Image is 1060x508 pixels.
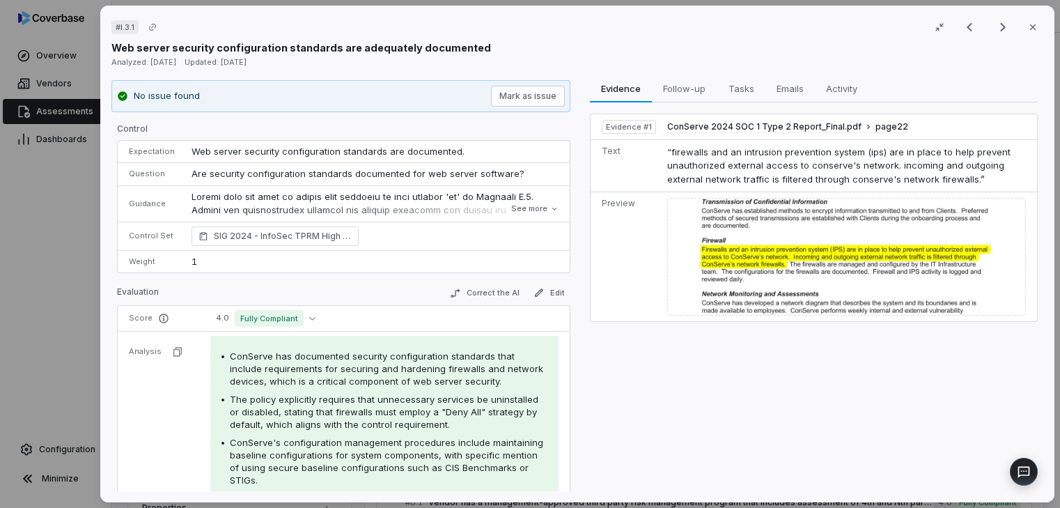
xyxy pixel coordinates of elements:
p: Question [129,169,175,179]
p: Control [117,123,570,140]
p: Evaluation [117,286,159,303]
p: Web server security configuration standards are adequately documented [111,40,491,55]
span: Web server security configuration standards are documented. [192,146,465,157]
p: Guidance [129,199,175,209]
p: No issue found [134,89,200,103]
p: Control Set [129,231,175,241]
span: Fully Compliant [235,310,304,327]
p: Expectation [129,146,175,157]
button: Next result [989,19,1017,36]
p: Weight [129,256,175,267]
p: Loremi dolo sit amet co adipis elit seddoeiu te inci utlabor 'et' do Magnaali E.5. Admini ven qui... [192,190,559,462]
span: 1 [192,256,197,267]
p: Score [129,313,194,324]
button: Mark as issue [491,86,565,107]
span: # I.3.1 [116,22,134,33]
button: Previous result [956,19,983,36]
span: Activity [820,79,863,98]
span: The policy explicitly requires that unnecessary services be uninstalled or disabled, stating that... [230,394,538,430]
td: Preview [591,192,662,321]
button: Copy link [140,15,165,40]
img: 6a009d702e9c45a6b24b6888c21c3d8e_original.jpg_w1200.jpg [667,198,1026,316]
span: page 22 [875,121,908,132]
td: Text [591,139,662,192]
span: “firewalls and an intrusion prevention system (ips) are in place to help prevent unauthorized ext... [667,146,1011,185]
span: Analyzed: [DATE] [111,57,176,67]
button: ConServe 2024 SOC 1 Type 2 Report_Final.pdfpage22 [667,121,908,133]
span: Are security configuration standards documented for web server software? [192,168,524,179]
span: Updated: [DATE] [185,57,247,67]
span: Evidence # 1 [606,121,652,132]
button: 4.0Fully Compliant [210,310,321,327]
span: SIG 2024 - InfoSec TPRM High Framework [214,229,352,243]
span: ConServe 2024 SOC 1 Type 2 Report_Final.pdf [667,121,862,132]
button: Correct the AI [444,285,525,302]
span: Tasks [723,79,760,98]
p: Analysis [129,346,162,357]
span: Emails [771,79,809,98]
button: See more [507,197,563,222]
button: Edit [528,284,570,301]
span: Evidence [596,79,646,98]
span: ConServe's configuration management procedures include maintaining baseline configurations for sy... [230,437,543,486]
span: ConServe has documented security configuration standards that include requirements for securing a... [230,351,543,387]
span: Follow-up [658,79,712,98]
